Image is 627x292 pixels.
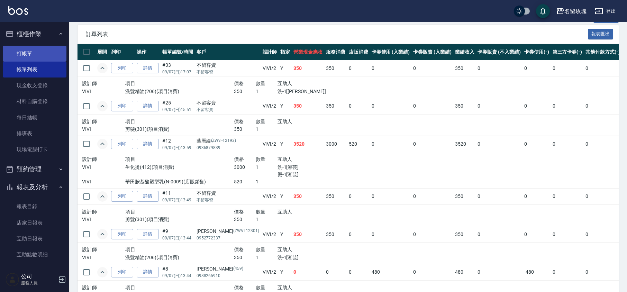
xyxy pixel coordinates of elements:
p: 洗髮精油(206)(項目消費) [125,88,234,95]
span: 項目 [125,156,135,162]
th: 設計師 [261,44,279,60]
td: #25 [161,98,195,114]
td: #12 [161,136,195,152]
a: 現場電腦打卡 [3,142,66,157]
td: 0 [476,136,522,152]
button: expand row [97,267,108,277]
td: 0 [347,60,370,76]
td: 0 [551,98,584,114]
span: 價格 [234,285,244,290]
td: Y [279,136,292,152]
th: 展開 [96,44,109,60]
td: 0 [551,264,584,280]
p: 不留客資 [197,69,259,75]
p: 520 [234,178,256,185]
td: 350 [453,188,476,204]
td: 0 [522,98,551,114]
p: (ZWvi-12193) [211,137,236,145]
td: 0 [584,264,622,280]
p: 09/07 (日) 15:51 [162,107,193,113]
a: 詳情 [137,101,159,111]
span: 互助人 [278,81,292,86]
span: 數量 [256,209,266,215]
span: 項目 [125,81,135,86]
p: (459) [233,265,243,273]
a: 互助點數明細 [3,247,66,263]
span: 設計師 [82,81,97,86]
td: 0 [551,226,584,243]
td: Y [279,264,292,280]
span: 設計師 [82,119,97,124]
th: 指定 [279,44,292,60]
div: 葉曆緹 [197,137,259,145]
button: 登出 [592,5,619,18]
img: Logo [8,6,28,15]
a: 設計師日報表 [3,263,66,279]
div: [PERSON_NAME] [197,265,259,273]
img: Person [6,273,19,286]
p: VIVI [82,126,125,133]
a: 報表匯出 [588,30,614,37]
td: 3520 [292,136,324,152]
td: 0 [476,226,522,243]
td: 3520 [453,136,476,152]
td: 0 [584,60,622,76]
th: 卡券販賣 (入業績) [411,44,453,60]
p: 0988265910 [197,273,259,279]
button: expand row [97,229,108,239]
p: 09/07 (日) 13:49 [162,197,193,203]
p: 3000 [234,164,256,171]
th: 卡券販賣 (不入業績) [476,44,522,60]
button: 列印 [111,63,133,74]
p: 洗-1[[PERSON_NAME]] [278,88,343,95]
td: 0 [522,136,551,152]
td: 480 [370,264,412,280]
td: VIVI /2 [261,98,279,114]
p: 350 [234,88,256,95]
th: 業績收入 [453,44,476,60]
a: 現金收支登錄 [3,77,66,93]
p: 1 [256,88,278,95]
td: 0 [476,60,522,76]
td: 350 [324,60,347,76]
a: 店家日報表 [3,215,66,231]
td: 350 [324,188,347,204]
a: 詳情 [137,229,159,240]
span: 互助人 [278,156,292,162]
p: 剪髮(301)(項目消費) [125,126,234,133]
p: 350 [234,216,256,223]
td: 0 [584,226,622,243]
td: Y [279,188,292,204]
td: VIVI /2 [261,188,279,204]
p: 1 [256,164,278,171]
p: 洗-1[湘芸] [278,164,343,171]
span: 價格 [234,119,244,124]
span: 數量 [256,119,266,124]
span: 項目 [125,209,135,215]
span: 數量 [256,81,266,86]
p: 1 [256,216,278,223]
p: 不留客資 [197,107,259,113]
p: 不留客資 [197,197,259,203]
th: 列印 [109,44,135,60]
p: VIVI [82,216,125,223]
td: 0 [411,98,453,114]
p: 09/07 (日) 13:44 [162,235,193,241]
a: 詳情 [137,63,159,74]
td: 0 [324,264,347,280]
p: 350 [234,254,256,261]
span: 價格 [234,156,244,162]
span: 設計師 [82,209,97,215]
td: 0 [584,136,622,152]
div: 不留客資 [197,190,259,197]
td: 350 [453,226,476,243]
button: 列印 [111,267,133,277]
td: 0 [522,188,551,204]
td: 0 [522,60,551,76]
td: 0 [411,188,453,204]
h5: 公司 [21,273,56,280]
p: VIVI [82,164,125,171]
th: 帳單編號/時間 [161,44,195,60]
span: 設計師 [82,156,97,162]
a: 打帳單 [3,46,66,62]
